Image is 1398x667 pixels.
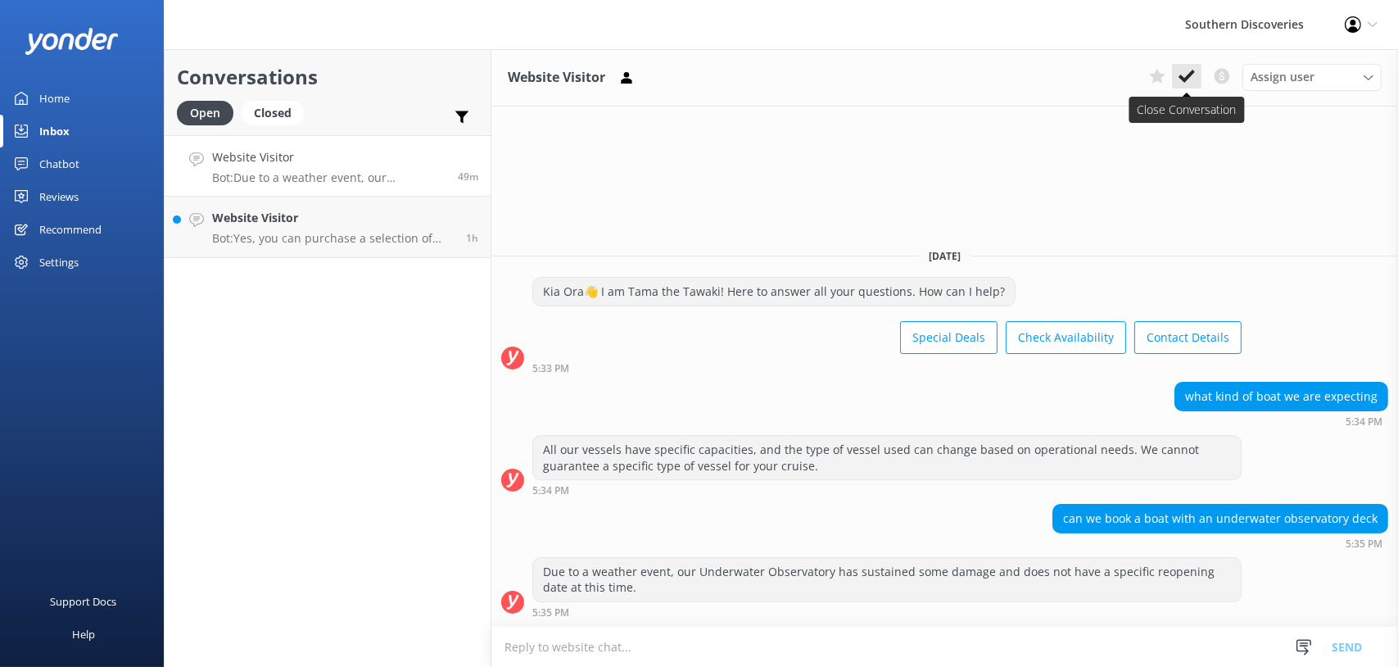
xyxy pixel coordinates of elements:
[177,101,233,125] div: Open
[466,231,478,245] span: Oct 12 2025 05:16pm (UTC +13:00) Pacific/Auckland
[508,67,605,88] h3: Website Visitor
[39,213,102,246] div: Recommend
[1053,505,1387,533] div: can we book a boat with an underwater observatory deck
[165,197,491,258] a: Website VisitorBot:Yes, you can purchase a selection of snacks directly on the vessel, except on ...
[177,103,242,121] a: Open
[39,246,79,279] div: Settings
[532,364,569,374] strong: 5:33 PM
[1052,538,1388,549] div: Oct 12 2025 05:35pm (UTC +13:00) Pacific/Auckland
[1006,321,1126,354] button: Check Availability
[532,606,1242,618] div: Oct 12 2025 05:35pm (UTC +13:00) Pacific/Auckland
[532,362,1242,374] div: Oct 12 2025 05:33pm (UTC +13:00) Pacific/Auckland
[1175,383,1387,411] div: what kind of boat we are expecting
[39,82,70,115] div: Home
[533,436,1241,479] div: All our vessels have specific capacities, and the type of vessel used can change based on operati...
[25,28,119,55] img: yonder-white-logo.png
[1242,64,1382,90] div: Assign User
[1134,321,1242,354] button: Contact Details
[532,484,1242,496] div: Oct 12 2025 05:34pm (UTC +13:00) Pacific/Auckland
[212,148,446,166] h4: Website Visitor
[212,209,454,227] h4: Website Visitor
[177,61,478,93] h2: Conversations
[1346,417,1382,427] strong: 5:34 PM
[532,608,569,618] strong: 5:35 PM
[212,231,454,246] p: Bot: Yes, you can purchase a selection of snacks directly on the vessel, except on the [DEMOGRAPH...
[72,618,95,651] div: Help
[51,585,117,618] div: Support Docs
[1174,415,1388,427] div: Oct 12 2025 05:34pm (UTC +13:00) Pacific/Auckland
[532,486,569,496] strong: 5:34 PM
[458,170,478,184] span: Oct 12 2025 05:35pm (UTC +13:00) Pacific/Auckland
[39,147,79,180] div: Chatbot
[533,278,1015,306] div: Kia Ora👋 I am Tama the Tawaki! Here to answer all your questions. How can I help?
[39,115,70,147] div: Inbox
[919,249,970,263] span: [DATE]
[1251,68,1314,86] span: Assign user
[533,558,1241,601] div: Due to a weather event, our Underwater Observatory has sustained some damage and does not have a ...
[242,101,304,125] div: Closed
[39,180,79,213] div: Reviews
[165,135,491,197] a: Website VisitorBot:Due to a weather event, our Underwater Observatory has sustained some damage a...
[900,321,998,354] button: Special Deals
[1346,539,1382,549] strong: 5:35 PM
[212,170,446,185] p: Bot: Due to a weather event, our Underwater Observatory has sustained some damage and does not ha...
[242,103,312,121] a: Closed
